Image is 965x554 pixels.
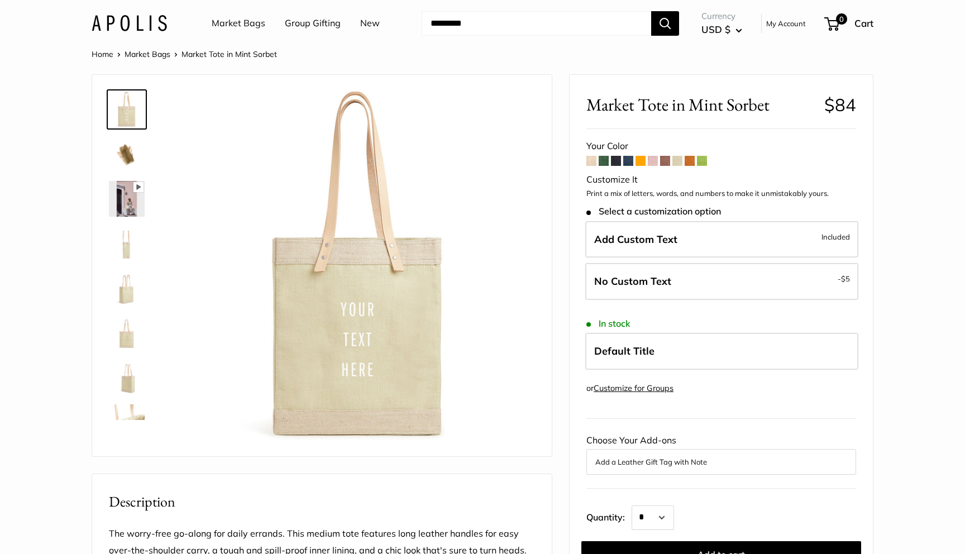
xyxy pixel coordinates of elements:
[586,188,856,199] p: Print a mix of letters, words, and numbers to make it unmistakably yours.
[109,360,145,395] img: Market Tote in Mint Sorbet
[586,94,816,115] span: Market Tote in Mint Sorbet
[92,47,277,61] nav: Breadcrumb
[107,402,147,442] a: Market Tote in Mint Sorbet
[285,15,341,32] a: Group Gifting
[841,274,850,283] span: $5
[586,502,632,530] label: Quantity:
[594,275,671,288] span: No Custom Text
[821,230,850,243] span: Included
[109,404,145,440] img: Market Tote in Mint Sorbet
[825,15,873,32] a: 0 Cart
[595,455,847,469] button: Add a Leather Gift Tag with Note
[109,270,145,306] img: Market Tote in Mint Sorbet
[92,15,167,31] img: Apolis
[586,318,630,329] span: In stock
[586,381,673,396] div: or
[109,136,145,172] img: Market Tote in Mint Sorbet
[586,206,721,217] span: Select a customization option
[109,226,145,261] img: Market Tote in Mint Sorbet
[594,233,677,246] span: Add Custom Text
[109,181,145,217] img: Market Tote in Mint Sorbet
[585,263,858,300] label: Leave Blank
[586,138,856,155] div: Your Color
[181,92,535,445] img: Market Tote in Mint Sorbet
[181,49,277,59] span: Market Tote in Mint Sorbet
[422,11,651,36] input: Search...
[107,313,147,353] a: Market Tote in Mint Sorbet
[586,171,856,188] div: Customize It
[107,179,147,219] a: Market Tote in Mint Sorbet
[594,345,655,357] span: Default Title
[212,15,265,32] a: Market Bags
[107,268,147,308] a: Market Tote in Mint Sorbet
[836,13,847,25] span: 0
[651,11,679,36] button: Search
[109,491,535,513] h2: Description
[125,49,170,59] a: Market Bags
[586,432,856,475] div: Choose Your Add-ons
[109,92,145,127] img: Market Tote in Mint Sorbet
[701,8,742,24] span: Currency
[701,23,730,35] span: USD $
[585,333,858,370] label: Default Title
[594,383,673,393] a: Customize for Groups
[360,15,380,32] a: New
[838,272,850,285] span: -
[107,223,147,264] a: Market Tote in Mint Sorbet
[107,89,147,130] a: Market Tote in Mint Sorbet
[585,221,858,258] label: Add Custom Text
[854,17,873,29] span: Cart
[107,134,147,174] a: Market Tote in Mint Sorbet
[766,17,806,30] a: My Account
[701,21,742,39] button: USD $
[107,357,147,398] a: Market Tote in Mint Sorbet
[92,49,113,59] a: Home
[824,94,856,116] span: $84
[109,315,145,351] img: Market Tote in Mint Sorbet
